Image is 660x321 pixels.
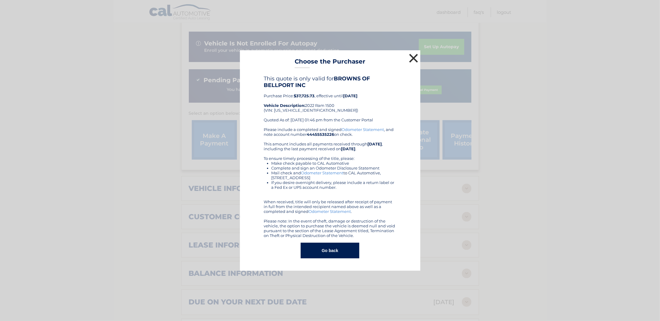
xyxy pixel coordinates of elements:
h3: Choose the Purchaser [295,58,365,68]
b: [DATE] [341,146,356,151]
button: × [408,52,420,64]
div: Please include a completed and signed , and note account number on check. This amount includes al... [264,127,396,238]
button: Go back [301,243,359,258]
b: $37,725.73 [294,93,315,98]
a: Odometer Statement [342,127,384,132]
b: BROWNS OF BELLPORT INC [264,75,370,89]
h4: This quote is only valid for [264,75,396,89]
div: Purchase Price: , effective until 2022 Ram 1500 (VIN: [US_VEHICLE_IDENTIFICATION_NUMBER]) Quoted ... [264,75,396,127]
b: 44455535226 [307,132,334,137]
strong: Vehicle Description: [264,103,305,108]
li: If you desire overnight delivery, please include a return label or a Fed Ex or UPS account number. [272,180,396,190]
a: Odometer Statement [309,209,351,214]
li: Make check payable to CAL Automotive [272,161,396,166]
b: [DATE] [368,142,382,146]
a: Odometer Statement [301,170,344,175]
li: Mail check and to CAL Automotive, [STREET_ADDRESS] [272,170,396,180]
li: Complete and sign an Odometer Disclosure Statement [272,166,396,170]
b: [DATE] [343,93,358,98]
